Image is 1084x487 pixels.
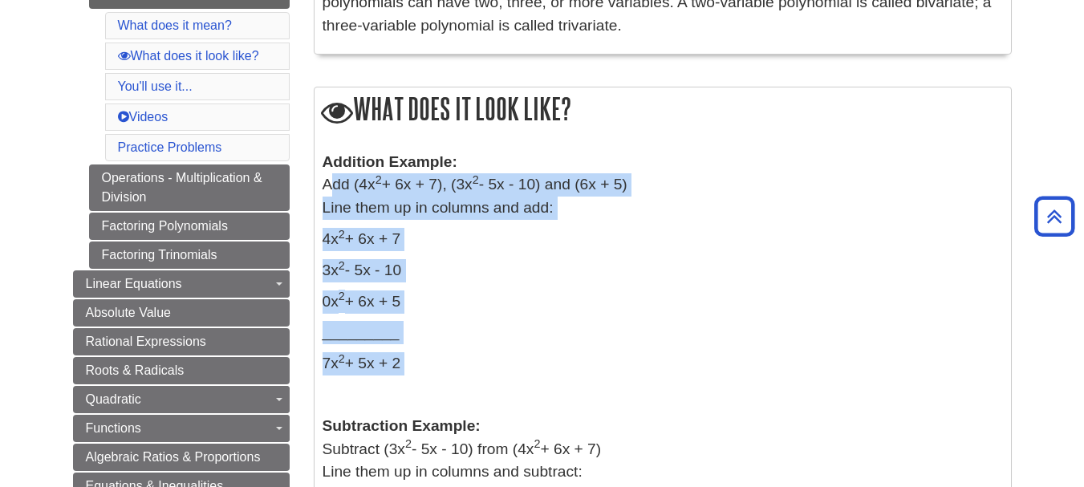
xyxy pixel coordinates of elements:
[118,79,193,93] a: You'll use it...
[118,18,232,32] a: What does it mean?
[86,392,141,406] span: Quadratic
[315,87,1011,133] h2: What does it look like?
[323,321,1003,344] p: _________
[86,450,261,464] span: Algebraic Ratios & Proportions
[89,164,290,211] a: Operations - Multiplication & Division
[73,299,290,327] a: Absolute Value
[339,352,345,365] sup: 2
[323,228,1003,251] p: 4x + 6x + 7
[86,421,141,435] span: Functions
[323,153,457,170] strong: Addition Example:
[339,290,345,302] sup: 2
[73,328,290,355] a: Rational Expressions
[1029,205,1080,227] a: Back to Top
[89,241,290,269] a: Factoring Trinomials
[118,140,222,154] a: Practice Problems
[73,386,290,413] a: Quadratic
[323,259,1003,282] p: 3x - 5x - 10
[323,290,1003,314] p: 0x + 6x + 5
[323,415,1003,484] p: Subtract (3x - 5x - 10) from (4x + 6x + 7) Line them up in columns and subtract:
[405,437,412,450] sup: 2
[86,335,206,348] span: Rational Expressions
[118,49,259,63] a: What does it look like?
[73,444,290,471] a: Algebraic Ratios & Proportions
[323,352,1003,375] p: 7x + 5x + 2
[339,228,345,241] sup: 2
[73,270,290,298] a: Linear Equations
[323,151,1003,220] p: Add (4x + 6x + 7), (3x - 5x - 10) and (6x + 5) Line them up in columns and add:
[339,259,345,272] sup: 2
[73,415,290,442] a: Functions
[86,363,185,377] span: Roots & Radicals
[89,213,290,240] a: Factoring Polynomials
[73,357,290,384] a: Roots & Radicals
[86,277,182,290] span: Linear Equations
[323,417,481,434] strong: Subtraction Example:
[473,173,479,186] sup: 2
[376,173,382,186] sup: 2
[118,110,168,124] a: Videos
[86,306,171,319] span: Absolute Value
[534,437,540,450] sup: 2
